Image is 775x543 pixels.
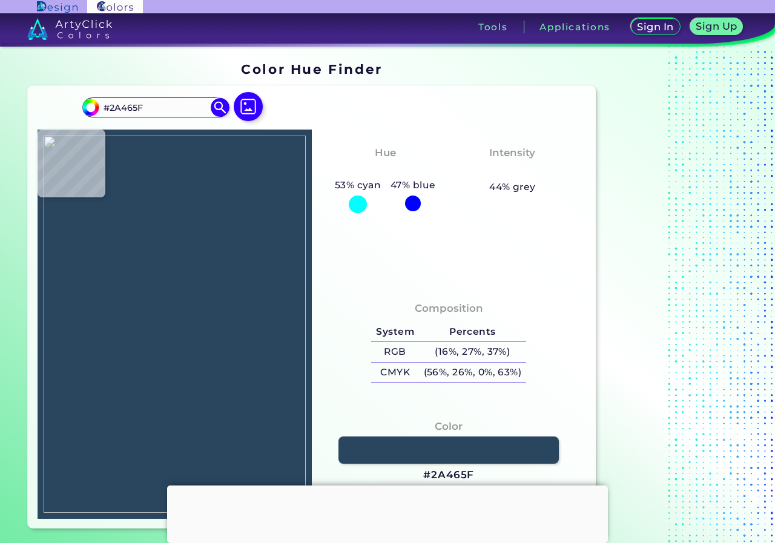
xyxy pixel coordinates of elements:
[435,418,463,435] h4: Color
[44,136,306,513] img: 57a12a88-7131-4cac-a26c-d545126ca0f6
[419,363,526,383] h5: (56%, 26%, 0%, 63%)
[386,177,440,193] h5: 47% blue
[697,22,735,31] h5: Sign Up
[167,485,608,540] iframe: Advertisement
[478,22,508,31] h3: Tools
[419,342,526,362] h5: (16%, 27%, 37%)
[351,163,419,177] h3: Cyan-Blue
[371,342,418,362] h5: RGB
[27,18,113,40] img: logo_artyclick_colors_white.svg
[539,22,610,31] h3: Applications
[330,177,386,193] h5: 53% cyan
[211,98,229,116] img: icon search
[484,163,541,177] h3: Medium
[371,322,418,342] h5: System
[419,322,526,342] h5: Percents
[234,92,263,121] img: icon picture
[489,179,536,195] h5: 44% grey
[633,19,678,35] a: Sign In
[415,300,483,317] h4: Composition
[489,144,535,162] h4: Intensity
[241,60,382,78] h1: Color Hue Finder
[371,363,418,383] h5: CMYK
[37,1,77,13] img: ArtyClick Design logo
[375,144,396,162] h4: Hue
[99,99,212,116] input: type color..
[639,22,672,31] h5: Sign In
[601,58,752,533] iframe: Advertisement
[693,19,740,35] a: Sign Up
[423,468,474,482] h3: #2A465F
